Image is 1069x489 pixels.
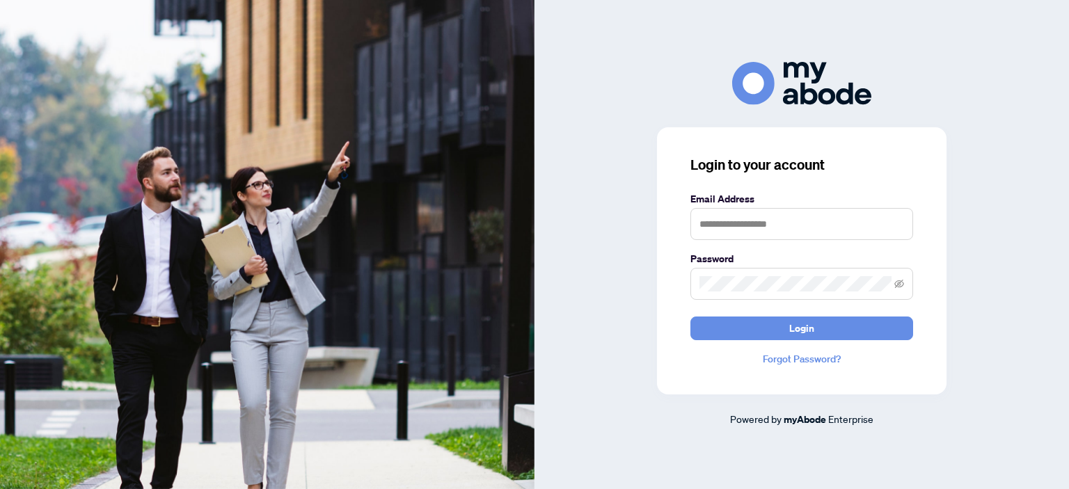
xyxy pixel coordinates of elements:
[690,351,913,367] a: Forgot Password?
[690,155,913,175] h3: Login to your account
[690,191,913,207] label: Email Address
[789,317,814,339] span: Login
[732,62,871,104] img: ma-logo
[690,251,913,266] label: Password
[690,316,913,340] button: Login
[730,412,782,425] span: Powered by
[894,279,904,289] span: eye-invisible
[828,412,873,425] span: Enterprise
[784,412,826,427] a: myAbode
